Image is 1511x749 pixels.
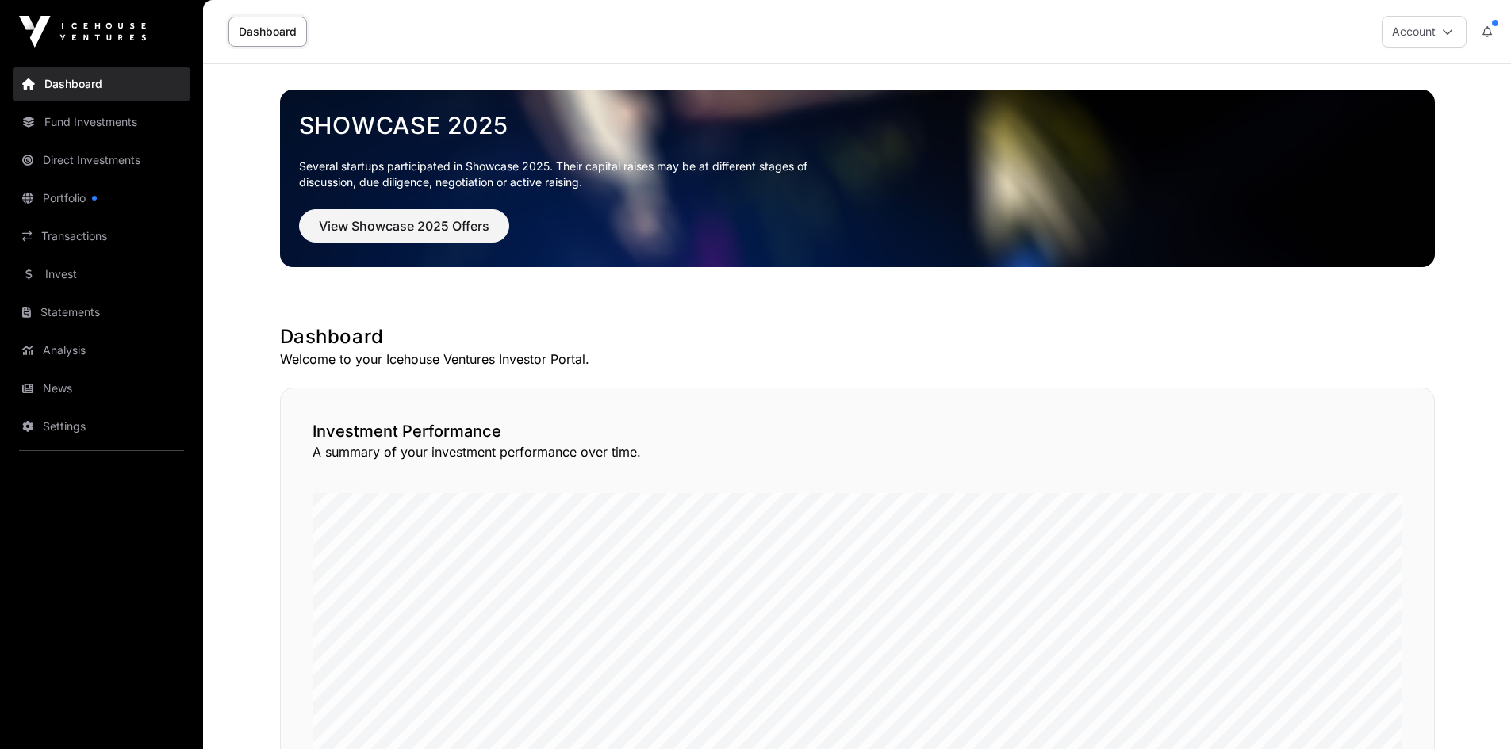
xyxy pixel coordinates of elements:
a: Dashboard [13,67,190,101]
a: Invest [13,257,190,292]
a: Dashboard [228,17,307,47]
p: A summary of your investment performance over time. [313,442,1402,461]
a: Fund Investments [13,105,190,139]
a: Analysis [13,333,190,368]
img: Showcase 2025 [280,90,1435,267]
button: Account [1382,16,1467,48]
a: News [13,371,190,406]
a: Showcase 2025 [299,111,1416,139]
button: View Showcase 2025 Offers [299,209,509,243]
a: Direct Investments [13,143,190,178]
a: Settings [13,409,190,444]
span: View Showcase 2025 Offers [319,216,489,235]
p: Several startups participated in Showcase 2025. Their capital raises may be at different stages o... [299,159,832,190]
a: Portfolio [13,181,190,216]
h1: Dashboard [280,324,1435,350]
p: Welcome to your Icehouse Ventures Investor Portal. [280,350,1435,369]
img: Icehouse Ventures Logo [19,16,146,48]
a: View Showcase 2025 Offers [299,225,509,241]
a: Statements [13,295,190,330]
a: Transactions [13,219,190,254]
h2: Investment Performance [313,420,1402,442]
